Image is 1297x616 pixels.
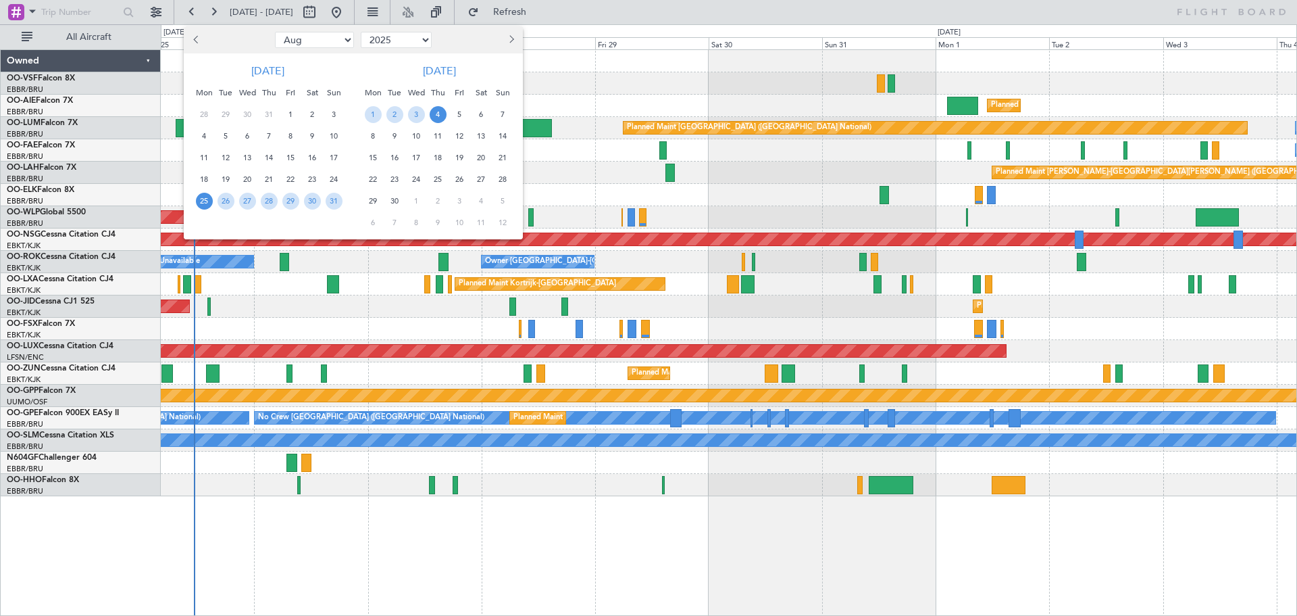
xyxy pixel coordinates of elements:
span: 5 [218,128,234,145]
div: Sat [301,82,323,103]
span: 20 [473,149,490,166]
div: Thu [427,82,449,103]
div: 14-8-2025 [258,147,280,168]
span: 31 [261,106,278,123]
div: 6-9-2025 [470,103,492,125]
div: Mon [193,82,215,103]
div: 8-10-2025 [405,212,427,233]
div: 23-9-2025 [384,168,405,190]
div: 7-10-2025 [384,212,405,233]
div: Mon [362,82,384,103]
span: 31 [326,193,342,210]
div: 5-9-2025 [449,103,470,125]
button: Previous month [189,29,204,51]
span: 17 [408,149,425,166]
span: 29 [218,106,234,123]
span: 28 [261,193,278,210]
span: 10 [408,128,425,145]
span: 22 [365,171,382,188]
div: 21-9-2025 [492,147,513,168]
span: 28 [494,171,511,188]
div: 31-7-2025 [258,103,280,125]
span: 6 [239,128,256,145]
span: 11 [430,128,447,145]
div: 22-8-2025 [280,168,301,190]
div: 22-9-2025 [362,168,384,190]
span: 9 [430,214,447,231]
div: 28-9-2025 [492,168,513,190]
button: Next month [503,29,518,51]
div: 17-8-2025 [323,147,345,168]
div: 5-10-2025 [492,190,513,212]
span: 13 [473,128,490,145]
div: 15-8-2025 [280,147,301,168]
div: 29-7-2025 [215,103,236,125]
div: 12-10-2025 [492,212,513,233]
div: 1-9-2025 [362,103,384,125]
span: 5 [494,193,511,210]
span: 2 [304,106,321,123]
div: 21-8-2025 [258,168,280,190]
span: 25 [430,171,447,188]
div: Sat [470,82,492,103]
div: 25-9-2025 [427,168,449,190]
select: Select year [361,32,432,48]
div: 20-8-2025 [236,168,258,190]
div: 1-8-2025 [280,103,301,125]
div: 13-8-2025 [236,147,258,168]
div: 26-8-2025 [215,190,236,212]
div: 12-9-2025 [449,125,470,147]
span: 11 [473,214,490,231]
span: 6 [473,106,490,123]
div: 20-9-2025 [470,147,492,168]
div: 25-8-2025 [193,190,215,212]
span: 13 [239,149,256,166]
span: 24 [408,171,425,188]
span: 8 [408,214,425,231]
div: 15-9-2025 [362,147,384,168]
span: 20 [239,171,256,188]
div: 16-8-2025 [301,147,323,168]
div: 2-8-2025 [301,103,323,125]
div: 29-9-2025 [362,190,384,212]
span: 15 [365,149,382,166]
div: 18-9-2025 [427,147,449,168]
select: Select month [275,32,354,48]
span: 27 [473,171,490,188]
span: 21 [261,171,278,188]
span: 16 [304,149,321,166]
div: 7-9-2025 [492,103,513,125]
span: 4 [196,128,213,145]
span: 7 [386,214,403,231]
div: 14-9-2025 [492,125,513,147]
div: Thu [258,82,280,103]
span: 30 [386,193,403,210]
div: 10-10-2025 [449,212,470,233]
div: 30-8-2025 [301,190,323,212]
div: 10-8-2025 [323,125,345,147]
div: 19-8-2025 [215,168,236,190]
span: 4 [430,106,447,123]
div: 30-9-2025 [384,190,405,212]
span: 30 [239,106,256,123]
span: 14 [494,128,511,145]
span: 10 [451,214,468,231]
div: 4-10-2025 [470,190,492,212]
span: 8 [365,128,382,145]
span: 26 [451,171,468,188]
div: 9-8-2025 [301,125,323,147]
span: 17 [326,149,342,166]
div: 28-7-2025 [193,103,215,125]
span: 9 [386,128,403,145]
span: 23 [304,171,321,188]
span: 15 [282,149,299,166]
div: Sun [323,82,345,103]
div: 27-9-2025 [470,168,492,190]
div: 7-8-2025 [258,125,280,147]
span: 5 [451,106,468,123]
div: 18-8-2025 [193,168,215,190]
div: 16-9-2025 [384,147,405,168]
div: 3-8-2025 [323,103,345,125]
span: 16 [386,149,403,166]
span: 18 [196,171,213,188]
